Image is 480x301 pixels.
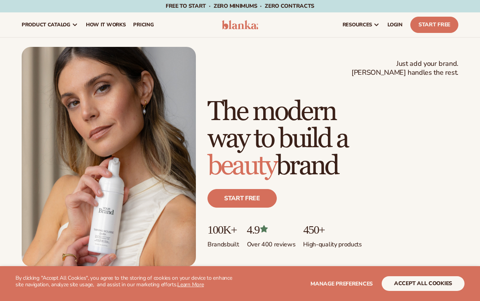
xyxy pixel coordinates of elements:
[86,22,126,28] span: How It Works
[22,22,70,28] span: product catalog
[133,22,154,28] span: pricing
[384,12,406,37] a: LOGIN
[207,236,239,249] p: Brands built
[343,22,372,28] span: resources
[207,189,277,208] a: Start free
[303,236,362,249] p: High-quality products
[310,276,373,291] button: Manage preferences
[207,98,458,180] h1: The modern way to build a brand
[247,236,296,249] p: Over 400 reviews
[387,22,403,28] span: LOGIN
[410,17,458,33] a: Start Free
[15,275,240,288] p: By clicking "Accept All Cookies", you agree to the storing of cookies on your device to enhance s...
[310,280,373,287] span: Manage preferences
[351,59,458,77] span: Just add your brand. [PERSON_NAME] handles the rest.
[382,276,465,291] button: accept all cookies
[18,12,82,37] a: product catalog
[303,223,362,236] p: 450+
[82,12,130,37] a: How It Works
[222,20,258,29] img: logo
[247,223,296,236] p: 4.9
[166,2,314,10] span: Free to start · ZERO minimums · ZERO contracts
[207,223,239,236] p: 100K+
[129,12,158,37] a: pricing
[207,150,276,182] span: beauty
[339,12,384,37] a: resources
[177,281,204,288] a: Learn More
[22,47,196,267] img: Female holding tanning mousse.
